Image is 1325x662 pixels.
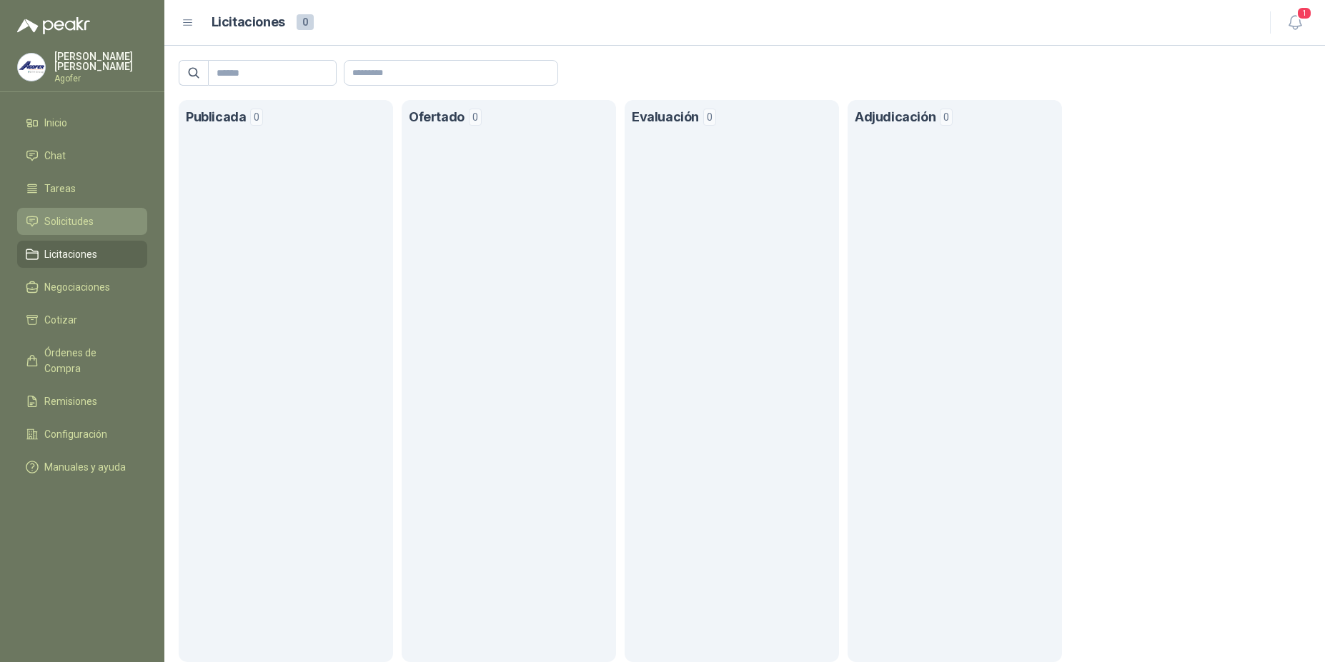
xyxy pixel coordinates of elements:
span: 0 [297,14,314,30]
span: Órdenes de Compra [44,345,134,376]
a: Tareas [17,175,147,202]
span: Cotizar [44,312,77,328]
img: Logo peakr [17,17,90,34]
a: Órdenes de Compra [17,339,147,382]
span: Tareas [44,181,76,196]
a: Inicio [17,109,147,136]
span: Remisiones [44,393,97,409]
h1: Adjudicación [855,107,936,128]
p: [PERSON_NAME] [PERSON_NAME] [54,51,147,71]
span: Licitaciones [44,246,97,262]
a: Configuración [17,421,147,448]
span: Solicitudes [44,214,94,229]
a: Manuales y ayuda [17,453,147,481]
span: Chat [44,148,66,164]
a: Cotizar [17,306,147,333]
h1: Publicada [186,107,246,128]
span: Configuración [44,426,107,442]
h1: Ofertado [409,107,465,128]
a: Remisiones [17,388,147,415]
span: 1 [1296,6,1312,20]
a: Solicitudes [17,208,147,235]
span: Manuales y ayuda [44,459,126,475]
span: 0 [469,109,482,126]
span: Negociaciones [44,279,110,295]
a: Negociaciones [17,274,147,301]
button: 1 [1282,10,1308,36]
h1: Licitaciones [212,12,285,33]
span: 0 [250,109,263,126]
span: 0 [940,109,953,126]
span: Inicio [44,115,67,131]
p: Agofer [54,74,147,83]
a: Licitaciones [17,241,147,268]
a: Chat [17,142,147,169]
h1: Evaluación [632,107,699,128]
img: Company Logo [18,54,45,81]
span: 0 [703,109,716,126]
